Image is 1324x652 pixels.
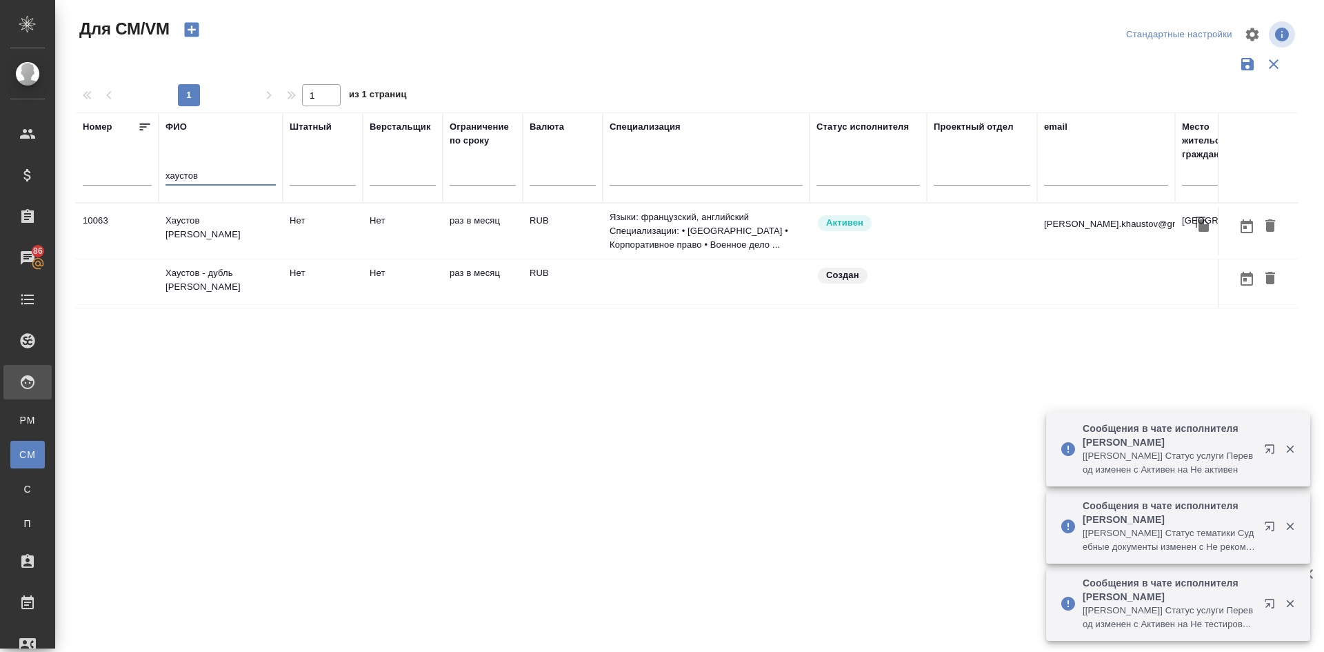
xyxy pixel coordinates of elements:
td: Нет [363,259,443,308]
a: CM [10,441,45,468]
button: Открыть в новой вкладке [1256,590,1289,623]
button: Закрыть [1276,443,1304,455]
td: Нет [283,259,363,308]
p: Сообщения в чате исполнителя [PERSON_NAME] [1083,499,1255,526]
span: CM [17,448,38,462]
span: PM [17,413,38,427]
p: Сообщения в чате исполнителя [PERSON_NAME] [1083,576,1255,604]
button: Открыть календарь загрузки [1235,214,1258,239]
button: Удалить [1258,266,1282,292]
span: Настроить таблицу [1236,18,1269,51]
div: email [1044,120,1067,134]
p: [[PERSON_NAME]] Статус услуги Перевод изменен с Активен на Не активен [1083,449,1255,477]
span: Для СМ/VM [76,18,170,40]
button: Закрыть [1276,520,1304,533]
p: Создан [826,268,859,282]
button: Открыть в новой вкладке [1256,513,1289,546]
button: Создать [175,18,208,41]
td: раз в месяц [443,207,523,255]
span: Посмотреть информацию [1269,21,1298,48]
td: Нет [283,207,363,255]
td: раз в месяц [443,259,523,308]
div: ФИО [165,120,187,134]
button: Открыть в новой вкладке [1256,435,1289,468]
span: П [17,517,38,531]
p: [PERSON_NAME].khaustov@gma... [1044,217,1192,231]
div: Номер [83,120,112,134]
td: [GEOGRAPHIC_DATA] [1175,207,1299,255]
button: Закрыть [1276,597,1304,610]
p: Активен [826,216,863,230]
td: 10063 [76,207,159,255]
button: Скопировать [1192,214,1213,235]
a: PM [10,406,45,434]
div: Штатный [290,120,332,134]
td: Хаустов [PERSON_NAME] [159,207,283,255]
div: split button [1123,24,1236,46]
a: С [10,475,45,503]
td: RUB [523,259,603,308]
div: Валюта [530,120,564,134]
p: Языки: французский, английский Специализации: • [GEOGRAPHIC_DATA] • Корпоративное право • Военное... [610,210,803,252]
button: Сохранить фильтры [1234,51,1261,77]
span: 86 [25,244,51,258]
p: [[PERSON_NAME]] Статус тематики Судебные документы изменен с Не рекомендован на Не тестировался [1083,526,1255,554]
button: Открыть календарь загрузки [1235,266,1258,292]
td: RUB [523,207,603,255]
div: Ограничение по сроку [450,120,516,148]
a: П [10,510,45,537]
button: Сбросить фильтры [1261,51,1287,77]
span: С [17,482,38,496]
span: из 1 страниц [349,86,407,106]
button: Удалить [1258,214,1282,239]
div: Верстальщик [370,120,431,134]
div: Специализация [610,120,681,134]
div: Статус исполнителя [816,120,909,134]
td: Хаустов - дубль [PERSON_NAME] [159,259,283,308]
p: Сообщения в чате исполнителя [PERSON_NAME] [1083,422,1255,449]
p: [[PERSON_NAME]] Статус услуги Перевод изменен с Активен на Не тестировался [1083,604,1255,631]
div: Место жительства(Город), гражданство [1182,120,1292,161]
td: Нет [363,207,443,255]
a: 86 [3,241,52,275]
div: Рядовой исполнитель: назначай с учетом рейтинга [816,214,920,233]
div: Проектный отдел [934,120,1014,134]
